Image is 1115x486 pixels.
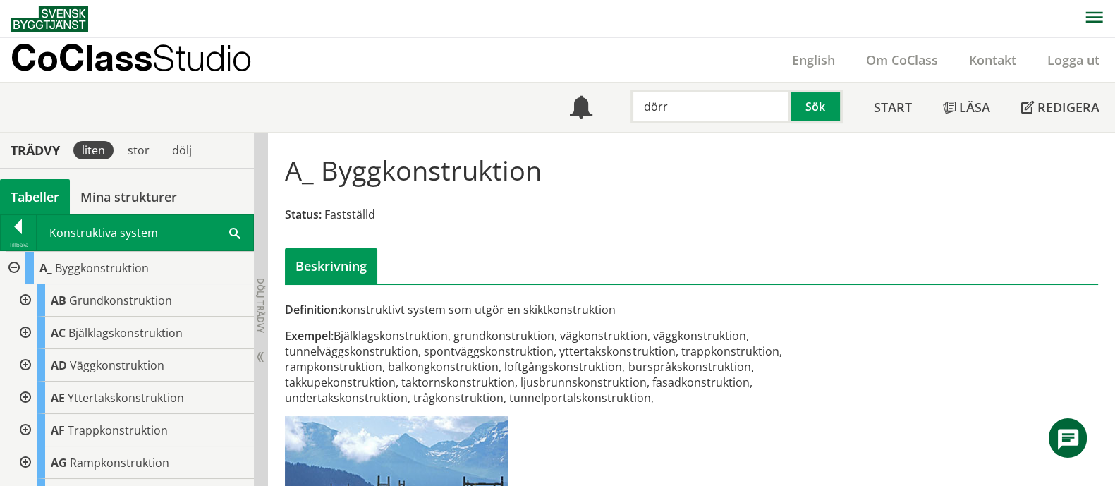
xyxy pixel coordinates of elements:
p: CoClass [11,49,252,66]
div: dölj [164,141,200,159]
span: AG [51,455,67,470]
span: Studio [152,37,252,78]
a: Mina strukturer [70,179,188,214]
span: AC [51,325,66,341]
input: Sök [630,90,791,123]
span: Byggkonstruktion [55,260,149,276]
img: Svensk Byggtjänst [11,6,88,32]
span: Väggkonstruktion [70,358,164,373]
span: Grundkonstruktion [69,293,172,308]
span: AD [51,358,67,373]
span: Trappkonstruktion [68,423,168,438]
span: Exempel: [285,328,334,344]
span: Rampkonstruktion [70,455,169,470]
span: Fastställd [324,207,375,222]
a: Läsa [927,83,1006,132]
div: Konstruktiva system [37,215,253,250]
span: Dölj trädvy [255,278,267,333]
span: Definition: [285,302,341,317]
a: Om CoClass [851,51,953,68]
a: Kontakt [953,51,1032,68]
a: Logga ut [1032,51,1115,68]
span: AB [51,293,66,308]
span: Läsa [959,99,990,116]
div: liten [73,141,114,159]
h1: A_ Byggkonstruktion [285,154,542,186]
div: Beskrivning [285,248,377,284]
div: konstruktivt system som utgör en skiktkonstruktion [285,302,820,317]
span: Start [874,99,912,116]
span: Yttertakskonstruktion [68,390,184,406]
a: CoClassStudio [11,38,282,82]
span: A_ [39,260,52,276]
span: AE [51,390,65,406]
a: Redigera [1006,83,1115,132]
span: Sök i tabellen [229,225,240,240]
button: Sök [791,90,843,123]
div: stor [119,141,158,159]
div: Bjälklagskonstruktion, grundkonstruktion, vägkonstruktion, väggkonstruktion, tunnelväggskonstrukt... [285,328,820,406]
a: Start [858,83,927,132]
span: Bjälklagskonstruktion [68,325,183,341]
div: Tillbaka [1,239,36,250]
span: Redigera [1037,99,1099,116]
span: Status: [285,207,322,222]
span: Notifikationer [570,97,592,120]
div: Trädvy [3,142,68,158]
span: AF [51,423,65,438]
a: English [776,51,851,68]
